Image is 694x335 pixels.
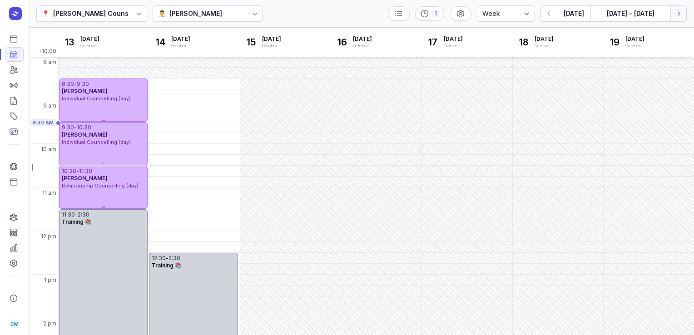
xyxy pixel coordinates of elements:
span: [DATE] [625,35,644,43]
div: October [444,43,463,49]
div: 1 [432,10,439,17]
div: 📍 [42,8,50,19]
span: 10 am [41,146,56,153]
button: [DATE] [557,5,590,22]
span: 12 pm [41,233,56,240]
span: Training 📚 [152,262,182,269]
span: [DATE] [353,35,372,43]
span: [PERSON_NAME] [62,131,108,138]
div: October [625,43,644,49]
div: 11:30 [79,167,92,175]
div: October [535,43,554,49]
button: [DATE] - [DATE] [590,5,670,22]
div: 8:30 [62,80,74,88]
span: CM [10,319,19,330]
div: 2:30 [78,211,89,218]
span: 11 am [42,189,56,197]
div: 16 [335,35,349,49]
span: [DATE] [171,35,190,43]
div: October [80,43,99,49]
div: October [171,43,190,49]
span: 8 am [43,59,56,66]
div: - [166,255,169,262]
div: - [74,124,77,131]
span: [PERSON_NAME] [62,88,108,94]
div: 2:30 [169,255,180,262]
span: [PERSON_NAME] [62,175,108,182]
div: - [76,167,79,175]
div: 14 [153,35,168,49]
div: October [262,43,281,49]
span: 9 am [43,102,56,109]
div: 15 [244,35,258,49]
span: 2 pm [43,320,56,327]
div: 18 [516,35,531,49]
span: [DATE] [444,35,463,43]
div: - [75,211,78,218]
span: 1 pm [44,276,56,284]
span: [DATE] [80,35,99,43]
span: Training 📚 [62,218,92,225]
div: - [74,80,77,88]
div: 10:30 [77,124,91,131]
div: 9:30 [62,124,74,131]
div: [PERSON_NAME] [169,8,222,19]
div: 13 [62,35,77,49]
div: 19 [607,35,622,49]
span: Relationship Counselling (day) [62,182,139,189]
div: 17 [426,35,440,49]
div: 9:30 [77,80,89,88]
div: October [353,43,372,49]
span: [DATE] [535,35,554,43]
div: 12:30 [152,255,166,262]
span: 9:30 AM [32,119,54,126]
span: [DATE] [262,35,281,43]
div: 10:30 [62,167,76,175]
div: [PERSON_NAME] Counselling [53,8,146,19]
span: Individual Counselling (day) [62,95,131,102]
span: +10:00 [38,48,58,57]
div: 👨‍⚕️ [158,8,166,19]
div: 11:30 [62,211,75,218]
span: Individual Counselling (day) [62,139,131,145]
